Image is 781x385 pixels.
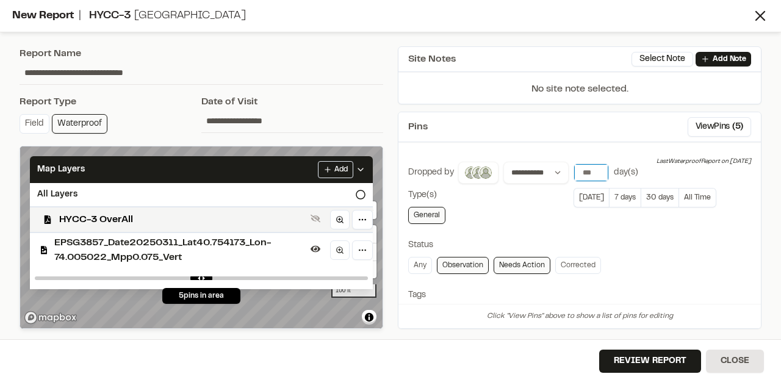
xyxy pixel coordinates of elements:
div: Tags [408,289,751,302]
a: Needs Action [494,257,550,274]
span: Site Notes [408,52,456,67]
div: 100 ft [331,284,376,298]
span: Add [334,164,348,175]
a: Zoom to layer [330,210,350,229]
div: Report Name [20,46,383,61]
img: James Rosso [464,165,478,180]
div: Dropped by [408,166,454,179]
button: Show layer [308,211,323,226]
button: Review Report [599,350,701,373]
div: day(s) [614,166,638,179]
a: Any [408,257,432,274]
div: Click "View Pins" above to show a list of pins for editing [398,304,761,328]
canvas: Map [20,146,383,329]
span: 5 pins in area [179,290,224,301]
div: Status [408,239,751,252]
button: Add [318,161,353,178]
a: Corrected [555,257,601,274]
button: 30 days [641,188,679,207]
p: Add Note [713,54,746,65]
button: Select Note [632,52,693,67]
span: [GEOGRAPHIC_DATA] [134,11,246,21]
a: General [408,207,445,224]
button: James Rosso, Brad, Craig Boucher [458,162,498,184]
button: [DATE] [574,188,609,207]
button: ViewPins (5) [688,117,751,137]
button: Toggle attribution [362,310,376,325]
span: Pins [408,120,428,134]
a: Observation [437,257,489,274]
a: Zoom to layer [330,240,350,260]
span: EPSG3857_Date20250311_Lat40.754173_Lon-74.005022_Mpp0.075_Vert [54,236,306,265]
button: Close [706,350,764,373]
button: Hide layer [308,242,323,256]
img: Brad [471,165,486,180]
button: 7 days [609,188,641,207]
button: All Time [679,188,716,207]
div: Last Waterproof Report on [DATE] [657,157,751,167]
p: No site note selected. [398,82,761,104]
div: Report Type [20,95,201,109]
div: All Layers [30,183,373,206]
span: HYCC-3 [89,11,131,21]
div: Type(s) [408,189,751,202]
img: Craig Boucher [478,165,493,180]
span: ( 5 ) [732,120,743,134]
div: New Report [12,8,752,24]
span: HYCC-3 OverAll [59,212,306,227]
div: Date of Visit [201,95,383,109]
